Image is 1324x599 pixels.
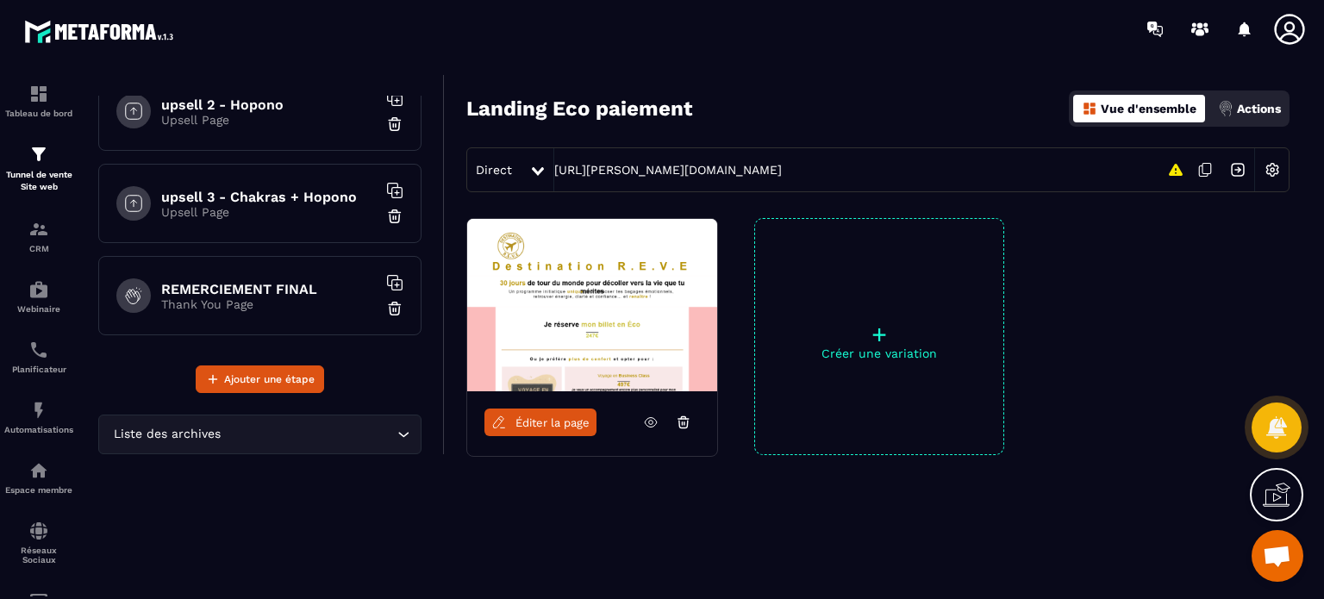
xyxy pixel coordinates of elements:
[161,189,377,205] h6: upsell 3 - Chakras + Hopono
[1221,153,1254,186] img: arrow-next.bcc2205e.svg
[161,205,377,219] p: Upsell Page
[28,400,49,421] img: automations
[4,485,73,495] p: Espace membre
[4,447,73,508] a: automationsautomationsEspace membre
[28,144,49,165] img: formation
[161,281,377,297] h6: REMERCIEMENT FINAL
[28,521,49,541] img: social-network
[161,297,377,311] p: Thank You Page
[4,387,73,447] a: automationsautomationsAutomatisations
[98,415,422,454] div: Search for option
[161,113,377,127] p: Upsell Page
[554,163,782,177] a: [URL][PERSON_NAME][DOMAIN_NAME]
[755,322,1003,346] p: +
[755,346,1003,360] p: Créer une variation
[28,460,49,481] img: automations
[1218,101,1233,116] img: actions.d6e523a2.png
[4,546,73,565] p: Réseaux Sociaux
[4,109,73,118] p: Tableau de bord
[4,266,73,327] a: automationsautomationsWebinaire
[24,16,179,47] img: logo
[4,169,73,193] p: Tunnel de vente Site web
[4,365,73,374] p: Planificateur
[4,508,73,577] a: social-networksocial-networkRéseaux Sociaux
[4,206,73,266] a: formationformationCRM
[224,425,393,444] input: Search for option
[515,416,590,429] span: Éditer la page
[28,279,49,300] img: automations
[1082,101,1097,116] img: dashboard-orange.40269519.svg
[224,371,315,388] span: Ajouter une étape
[466,97,692,121] h3: Landing Eco paiement
[4,131,73,206] a: formationformationTunnel de vente Site web
[4,327,73,387] a: schedulerschedulerPlanificateur
[4,304,73,314] p: Webinaire
[4,244,73,253] p: CRM
[28,84,49,104] img: formation
[1237,102,1281,115] p: Actions
[4,425,73,434] p: Automatisations
[476,163,512,177] span: Direct
[484,409,596,436] a: Éditer la page
[109,425,224,444] span: Liste des archives
[467,219,717,391] img: image
[161,97,377,113] h6: upsell 2 - Hopono
[386,115,403,133] img: trash
[1101,102,1196,115] p: Vue d'ensemble
[1256,153,1289,186] img: setting-w.858f3a88.svg
[196,365,324,393] button: Ajouter une étape
[28,219,49,240] img: formation
[28,340,49,360] img: scheduler
[4,71,73,131] a: formationformationTableau de bord
[386,208,403,225] img: trash
[1252,530,1303,582] div: Ouvrir le chat
[386,300,403,317] img: trash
